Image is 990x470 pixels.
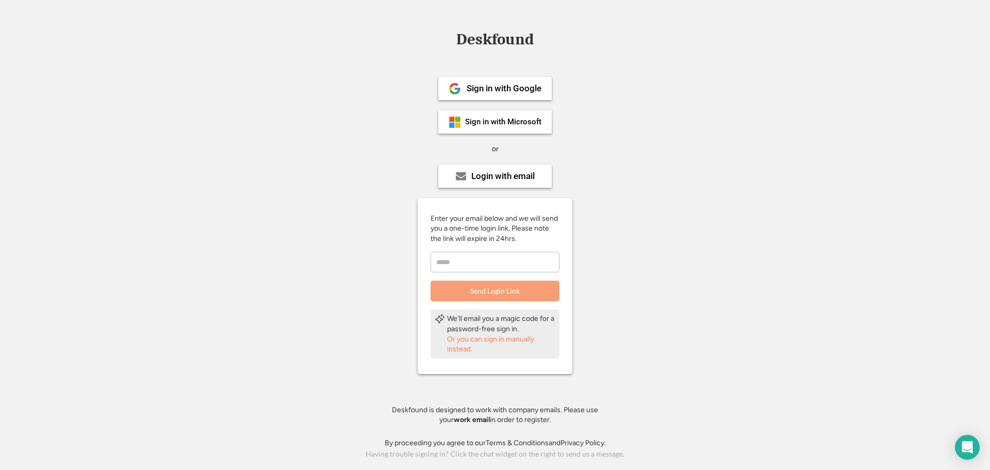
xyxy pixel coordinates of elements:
[471,172,535,181] div: Login with email
[379,405,611,425] div: Deskfound is designed to work with company emails. Please use your in order to register.
[465,118,541,126] div: Sign in with Microsoft
[955,435,980,460] div: Open Intercom Messenger
[431,214,559,244] div: Enter your email below and we will send you a one-time login link. Please note the link will expi...
[447,334,555,354] div: Or you can sign in manually instead.
[431,281,559,301] button: Send Login Link
[454,415,490,424] strong: work email
[492,144,499,154] div: or
[449,83,461,95] img: 1024px-Google__G__Logo.svg.png
[449,116,461,128] img: ms-symbollockup_mssymbol_19.png
[486,439,549,447] a: Terms & Conditions
[385,438,606,448] div: By proceeding you agree to our and
[447,314,555,334] div: We'll email you a magic code for a password-free sign in.
[451,31,539,47] div: Deskfound
[560,439,606,447] a: Privacy Policy.
[467,84,541,93] div: Sign in with Google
